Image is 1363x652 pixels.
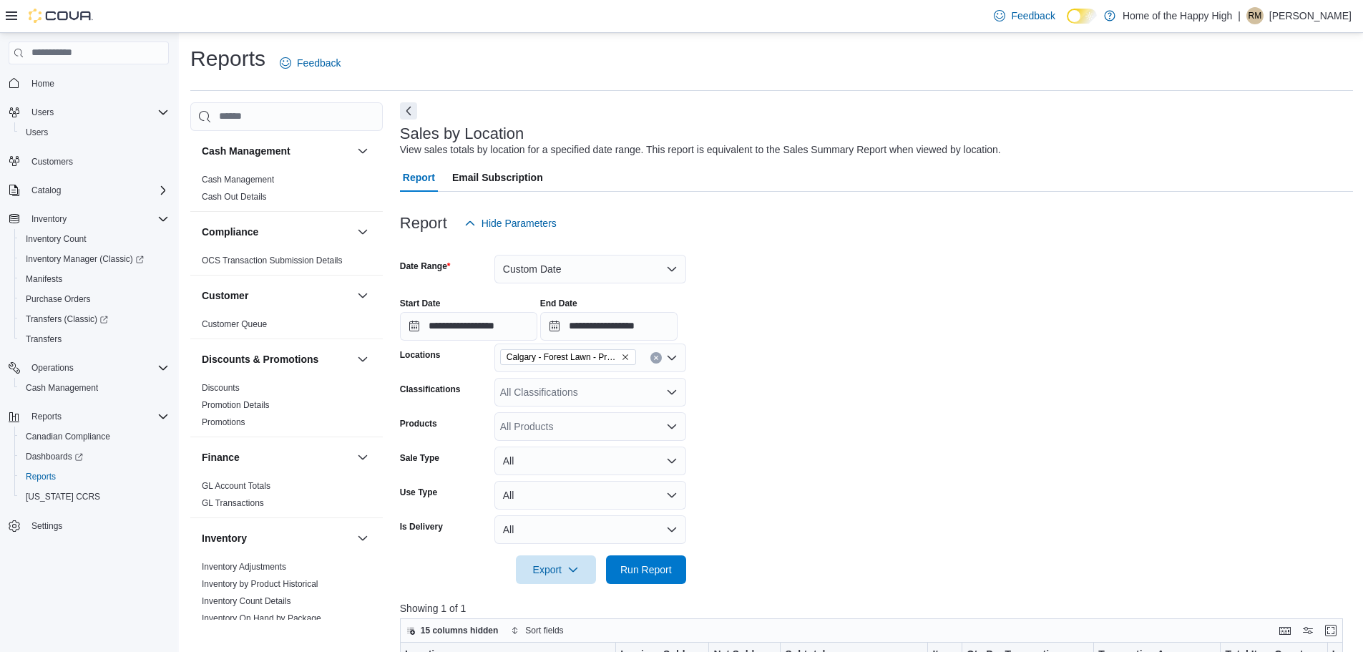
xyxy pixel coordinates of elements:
span: Transfers (Classic) [20,311,169,328]
a: Discounts [202,383,240,393]
span: Users [26,127,48,138]
a: Home [26,75,60,92]
span: Inventory Manager (Classic) [26,253,144,265]
a: Users [20,124,54,141]
button: Users [3,102,175,122]
button: Next [400,102,417,120]
span: Manifests [26,273,62,285]
a: Dashboards [20,448,89,465]
button: [US_STATE] CCRS [14,487,175,507]
span: Purchase Orders [20,291,169,308]
button: Home [3,73,175,94]
a: Promotions [202,417,245,427]
label: Is Delivery [400,521,443,532]
a: Reports [20,468,62,485]
span: Purchase Orders [26,293,91,305]
a: Cash Management [202,175,274,185]
a: Purchase Orders [20,291,97,308]
span: Export [524,555,587,584]
div: View sales totals by location for a specified date range. This report is equivalent to the Sales ... [400,142,1001,157]
span: Canadian Compliance [20,428,169,445]
span: Manifests [20,271,169,288]
a: Transfers [20,331,67,348]
nav: Complex example [9,67,169,574]
button: Transfers [14,329,175,349]
div: Cash Management [190,171,383,211]
a: Transfers (Classic) [14,309,175,329]
div: Finance [190,477,383,517]
button: Sort fields [505,622,569,639]
h3: Finance [202,450,240,464]
span: Operations [31,362,74,374]
span: Cash Management [202,174,274,185]
button: Open list of options [666,421,678,432]
button: Hide Parameters [459,209,562,238]
button: Inventory Count [14,229,175,249]
label: Classifications [400,384,461,395]
span: GL Transactions [202,497,264,509]
button: Open list of options [666,386,678,398]
span: RM [1249,7,1262,24]
span: Catalog [31,185,61,196]
button: Run Report [606,555,686,584]
button: All [494,515,686,544]
img: Cova [29,9,93,23]
button: Discounts & Promotions [354,351,371,368]
h3: Discounts & Promotions [202,352,318,366]
span: Customer Queue [202,318,267,330]
span: Sort fields [525,625,563,636]
button: Cash Management [14,378,175,398]
button: Manifests [14,269,175,289]
div: Customer [190,316,383,339]
button: Compliance [354,223,371,240]
button: Settings [3,515,175,536]
button: Open list of options [666,352,678,364]
span: Inventory by Product Historical [202,578,318,590]
h3: Customer [202,288,248,303]
span: Users [26,104,169,121]
span: Reports [26,408,169,425]
div: Discounts & Promotions [190,379,383,437]
a: Customer Queue [202,319,267,329]
span: Users [20,124,169,141]
button: Inventory [202,531,351,545]
span: Dashboards [20,448,169,465]
button: Compliance [202,225,351,239]
h3: Inventory [202,531,247,545]
span: Promotion Details [202,399,270,411]
span: Transfers [20,331,169,348]
a: Promotion Details [202,400,270,410]
span: Customers [26,152,169,170]
input: Dark Mode [1067,9,1097,24]
span: Discounts [202,382,240,394]
p: Home of the Happy High [1123,7,1232,24]
a: Inventory Manager (Classic) [20,250,150,268]
a: Dashboards [14,447,175,467]
a: Canadian Compliance [20,428,116,445]
button: Purchase Orders [14,289,175,309]
span: Report [403,163,435,192]
button: Users [26,104,59,121]
span: Settings [26,517,169,535]
a: Feedback [988,1,1060,30]
button: Customers [3,151,175,172]
button: Users [14,122,175,142]
span: Inventory Count [26,233,87,245]
div: Rebecca MacNeill [1246,7,1264,24]
span: Inventory Count Details [202,595,291,607]
button: Display options [1299,622,1316,639]
button: Remove Calgary - Forest Lawn - Prairie Records from selection in this group [621,353,630,361]
a: OCS Transaction Submission Details [202,256,343,266]
a: Settings [26,517,68,535]
a: Feedback [274,49,346,77]
button: Canadian Compliance [14,427,175,447]
button: Clear input [650,352,662,364]
span: Transfers (Classic) [26,313,108,325]
span: Home [31,78,54,89]
span: Catalog [26,182,169,199]
span: Inventory [31,213,67,225]
label: Sale Type [400,452,439,464]
span: 15 columns hidden [421,625,499,636]
span: Hide Parameters [482,216,557,230]
span: Inventory Manager (Classic) [20,250,169,268]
